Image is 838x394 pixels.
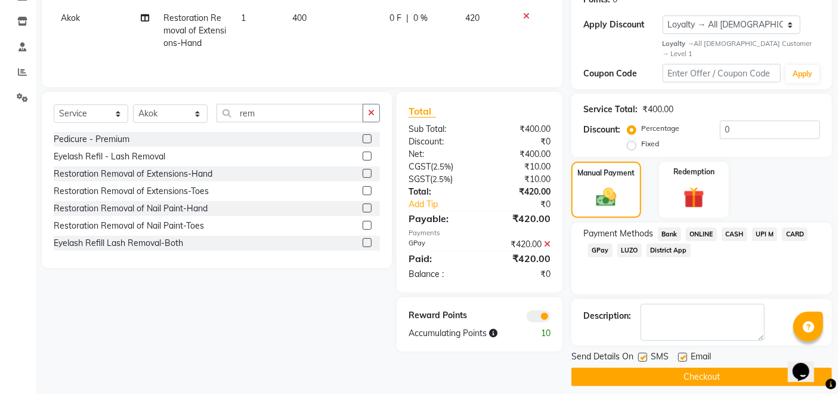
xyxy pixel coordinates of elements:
div: Payments [409,228,551,238]
input: Enter Offer / Coupon Code [663,64,781,82]
div: ₹420.00 [480,238,559,251]
div: Description: [583,310,631,322]
div: ₹0 [493,198,560,211]
span: Payment Methods [583,227,653,240]
strong: Loyalty → [663,39,694,48]
div: Sub Total: [400,123,480,136]
span: Akok [61,13,80,23]
div: Eyelash Refil - Lash Removal [54,150,165,163]
div: Restoration Removal of Extensions-Toes [54,185,209,198]
img: _cash.svg [590,186,622,209]
div: Discount: [583,124,620,136]
div: Reward Points [400,309,480,322]
div: Balance : [400,268,480,281]
div: ( ) [400,173,480,186]
div: Paid: [400,251,480,266]
span: ONLINE [686,227,717,241]
div: ₹400.00 [480,123,559,136]
div: Discount: [400,136,480,148]
span: 400 [293,13,307,23]
div: ₹0 [480,268,559,281]
div: ₹420.00 [480,186,559,198]
div: Net: [400,148,480,161]
div: ₹0 [480,136,559,148]
div: ₹10.00 [480,173,559,186]
span: Email [691,350,711,365]
div: GPay [400,238,480,251]
label: Percentage [641,123,679,134]
span: 2.5% [432,174,450,184]
iframe: chat widget [788,346,826,382]
span: Total [409,105,436,118]
span: Restoration Removal of Extensions-Hand [163,13,226,48]
div: Payable: [400,211,480,226]
button: Checkout [571,368,832,386]
span: SMS [651,350,669,365]
label: Manual Payment [578,168,635,178]
span: CARD [782,227,808,241]
span: | [406,12,409,24]
div: Restoration Removal of Nail Paint-Toes [54,220,204,232]
span: LUZO [617,244,642,257]
div: All [DEMOGRAPHIC_DATA] Customer → Level 1 [663,39,820,59]
div: ₹400.00 [642,103,673,116]
span: SGST [409,174,430,184]
span: 2.5% [433,162,451,171]
span: UPI M [752,227,778,241]
div: 10 [520,327,559,340]
label: Redemption [673,167,715,177]
div: ( ) [400,161,480,173]
img: _gift.svg [677,184,711,211]
div: Restoration Removal of Nail Paint-Hand [54,202,208,215]
span: CASH [722,227,747,241]
span: CGST [409,161,431,172]
div: Eyelash Refill Lash Removal-Both [54,237,183,250]
span: 420 [465,13,480,23]
div: Accumulating Points [400,327,520,340]
span: 1 [241,13,246,23]
div: Total: [400,186,480,198]
button: Apply [786,65,820,83]
div: Restoration Removal of Extensions-Hand [54,168,212,180]
div: ₹420.00 [480,251,559,266]
div: Service Total: [583,103,638,116]
div: ₹420.00 [480,211,559,226]
div: ₹400.00 [480,148,559,161]
span: 0 F [389,12,401,24]
div: Pedicure - Premium [54,133,129,146]
span: Send Details On [571,350,633,365]
div: Apply Discount [583,19,662,31]
label: Fixed [641,138,659,149]
input: Search or Scan [217,104,363,122]
span: 0 % [413,12,428,24]
a: Add Tip [400,198,493,211]
div: Coupon Code [583,67,662,80]
span: District App [647,244,691,257]
span: Bank [658,227,681,241]
div: ₹10.00 [480,161,559,173]
span: GPay [588,244,613,257]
